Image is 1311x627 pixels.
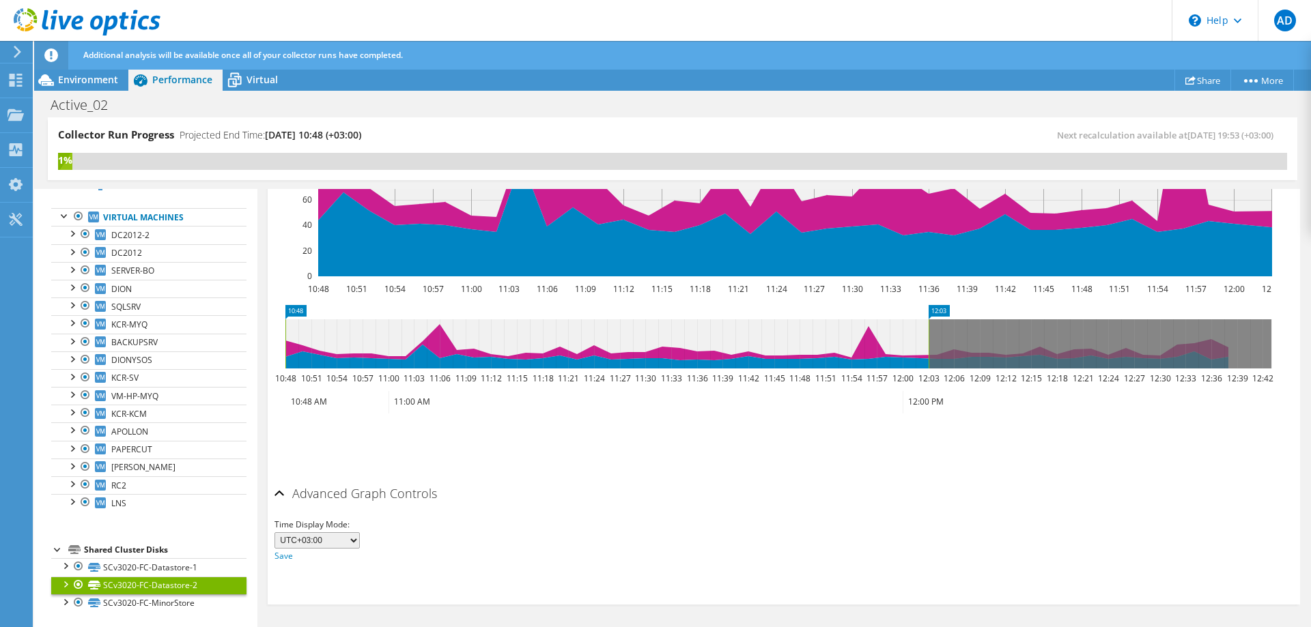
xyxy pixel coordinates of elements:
text: 11:45 [764,373,785,384]
span: Environment [58,73,118,86]
a: KCR-MYQ [51,315,246,333]
text: 11:39 [957,283,978,295]
text: 12:36 [1201,373,1222,384]
span: Performance [152,73,212,86]
text: 11:21 [558,373,579,384]
text: 11:03 [404,373,425,384]
span: Virtual [246,73,278,86]
span: Active VMWare Cluster [111,180,199,192]
a: VM-HP-MYQ [51,387,246,405]
text: 11:15 [651,283,673,295]
span: DC2012 [111,247,142,259]
span: BACKUPSRV [111,336,158,348]
text: 11:06 [429,373,451,384]
a: SCv3020-FC-Datastore-1 [51,558,246,576]
text: 11:36 [687,373,708,384]
a: KCR-SV [51,369,246,387]
span: KCR-KCM [111,408,147,420]
text: 11:15 [507,373,528,384]
span: VM-HP-MYQ [111,390,158,402]
span: [DATE] 10:48 (+03:00) [265,128,361,141]
text: 10:48 [275,373,296,384]
span: KCR-SV [111,372,139,383]
a: DION [51,280,246,297]
text: 10:51 [301,373,322,384]
text: 11:24 [584,373,605,384]
text: 12:00 [1224,283,1245,295]
a: DC2012-2 [51,226,246,244]
text: 11:00 [378,373,399,384]
svg: \n [1189,14,1201,27]
text: 12:00 [892,373,914,384]
text: 12:33 [1175,373,1196,384]
text: 12:15 [1021,373,1042,384]
text: 11:51 [815,373,836,384]
text: 11:24 [766,283,787,295]
a: Virtual Machines [51,208,246,226]
a: Share [1174,70,1231,91]
text: 11:06 [537,283,558,295]
text: 12:30 [1150,373,1171,384]
text: 11:36 [918,283,940,295]
span: Next recalculation available at [1057,129,1280,141]
text: 20 [302,245,312,257]
span: SQLSRV [111,301,141,312]
text: 11:33 [880,283,901,295]
text: 11:57 [1185,283,1207,295]
h4: Projected End Time: [180,128,361,143]
text: 11:12 [481,373,502,384]
text: 10:51 [346,283,367,295]
span: Time Display Mode: [274,519,350,530]
text: 12:12 [996,373,1017,384]
text: 11:27 [804,283,825,295]
a: SQLSRV [51,297,246,315]
text: 12:27 [1124,373,1145,384]
text: 11:27 [610,373,631,384]
text: 12:42 [1252,373,1273,384]
span: [PERSON_NAME] [111,461,175,473]
div: Shared Cluster Disks [84,542,246,558]
text: 11:54 [841,373,862,384]
text: 11:21 [728,283,749,295]
text: 11:51 [1109,283,1130,295]
text: 12:06 [944,373,965,384]
span: APOLLON [111,426,148,437]
text: 11:48 [1071,283,1092,295]
span: PAPERCUT [111,443,152,455]
a: SERVER-BO [51,262,246,280]
a: LNS [51,494,246,512]
span: [DATE] 19:53 (+03:00) [1187,129,1273,141]
text: 11:03 [498,283,520,295]
text: 11:48 [789,373,810,384]
span: AD [1274,10,1296,31]
a: KCR-KCM [51,405,246,422]
text: 11:12 [613,283,634,295]
text: 12:39 [1227,373,1248,384]
text: 40 [302,219,312,231]
text: 0 [307,270,312,282]
span: DION [111,283,132,295]
h1: Active_02 [44,98,129,113]
text: 11:42 [738,373,759,384]
text: 11:42 [995,283,1016,295]
text: 10:57 [423,283,444,295]
text: 12:03 [918,373,940,384]
text: 10:54 [384,283,406,295]
text: 11:09 [575,283,596,295]
text: 12:24 [1098,373,1119,384]
text: 11:33 [661,373,682,384]
h2: Advanced Graph Controls [274,480,437,507]
text: 12:18 [1047,373,1068,384]
a: DIONYSOS [51,351,246,369]
span: KCR-MYQ [111,319,147,330]
span: SERVER-BO [111,265,154,276]
text: 10:48 [308,283,329,295]
a: More [1230,70,1294,91]
a: SCv3020-FC-MinorStore [51,594,246,612]
text: 11:39 [712,373,733,384]
a: [PERSON_NAME] [51,458,246,476]
text: 12:21 [1073,373,1094,384]
text: 12:03 [1262,283,1283,295]
a: DC2012 [51,244,246,262]
div: 1% [58,153,72,168]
